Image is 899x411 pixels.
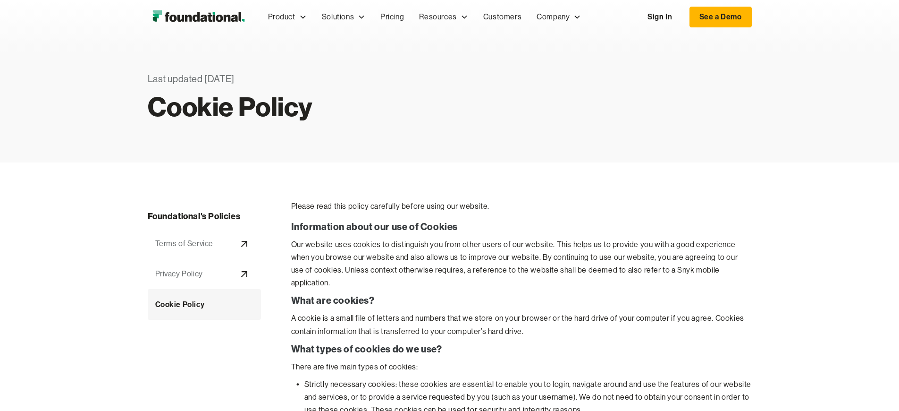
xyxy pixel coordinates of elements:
div: Terms of Service [155,238,214,250]
p: What types of cookies do we use? [291,342,752,356]
a: home [148,8,249,26]
a: Privacy Policy [148,259,261,289]
iframe: Chat Widget [852,366,899,411]
p: What are cookies? [291,294,752,307]
strong: • [296,379,300,389]
a: Pricing [373,1,412,33]
p: There are five main types of cookies: [291,360,752,373]
a: Customers [476,1,529,33]
div: Solutions [322,11,354,23]
div: Cookie Policy [155,299,205,311]
div: Product [260,1,314,33]
div: Last updated [DATE] [148,72,510,87]
div: Company [537,11,570,23]
div: Solutions [314,1,373,33]
div: Resources [412,1,475,33]
p: A cookie is a small file of letters and numbers that we store on your browser or the hard drive o... [291,312,752,337]
div: Resources [419,11,456,23]
a: Terms of Service [148,229,261,259]
a: See a Demo [689,7,752,27]
p: Please read this policy carefully before using our website. [291,200,752,213]
p: Information about our use of Cookies [291,220,752,233]
h2: Foundational's Policies [148,210,261,224]
a: Sign In [638,7,681,27]
div: Product [268,11,295,23]
p: Our website uses cookies to distinguish you from other users of our website. This helps us to pro... [291,238,752,290]
img: Foundational Logo [148,8,249,26]
div: Company [529,1,588,33]
div: Privacy Policy [155,268,203,280]
a: Cookie Policy [148,289,261,320]
h1: Cookie Policy [148,96,510,117]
